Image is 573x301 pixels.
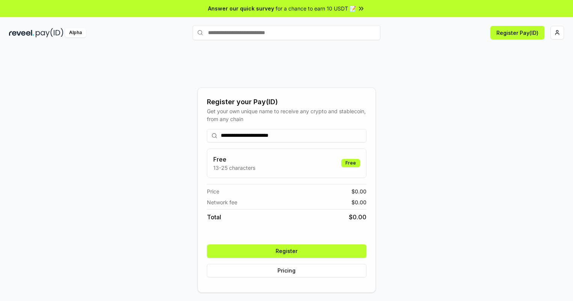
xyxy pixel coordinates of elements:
[9,28,34,37] img: reveel_dark
[351,187,366,195] span: $ 0.00
[207,198,237,206] span: Network fee
[207,187,219,195] span: Price
[341,159,360,167] div: Free
[36,28,63,37] img: pay_id
[213,164,255,172] p: 13-25 characters
[349,213,366,222] span: $ 0.00
[208,4,274,12] span: Answer our quick survey
[207,107,366,123] div: Get your own unique name to receive any crypto and stablecoin, from any chain
[213,155,255,164] h3: Free
[351,198,366,206] span: $ 0.00
[207,213,221,222] span: Total
[65,28,86,37] div: Alpha
[490,26,544,39] button: Register Pay(ID)
[207,264,366,277] button: Pricing
[276,4,356,12] span: for a chance to earn 10 USDT 📝
[207,97,366,107] div: Register your Pay(ID)
[207,244,366,258] button: Register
